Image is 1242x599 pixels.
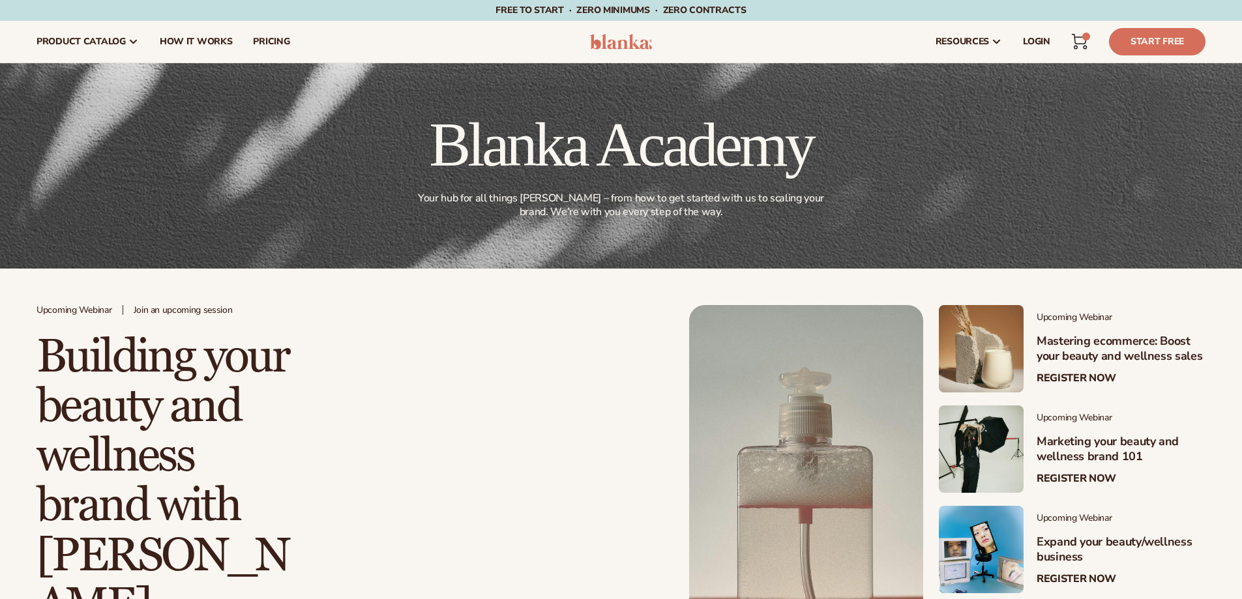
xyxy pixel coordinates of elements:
span: Upcoming Webinar [1037,312,1205,323]
h1: Blanka Academy [411,113,832,176]
span: Free to start · ZERO minimums · ZERO contracts [495,4,746,16]
span: Upcoming Webinar [1037,413,1205,424]
p: Your hub for all things [PERSON_NAME] – from how to get started with us to scaling your brand. We... [413,192,829,219]
span: resources [936,37,989,47]
span: 6 [1086,33,1086,40]
span: Upcoming Webinar [1037,513,1205,524]
h3: Mastering ecommerce: Boost your beauty and wellness sales [1037,334,1205,364]
a: How It Works [149,21,243,63]
span: product catalog [37,37,126,47]
a: product catalog [26,21,149,63]
span: LOGIN [1023,37,1050,47]
span: pricing [253,37,289,47]
a: LOGIN [1013,21,1061,63]
a: Register Now [1037,372,1116,385]
h3: Marketing your beauty and wellness brand 101 [1037,434,1205,465]
h3: Expand your beauty/wellness business [1037,534,1205,565]
a: Start Free [1109,28,1205,55]
a: pricing [243,21,300,63]
a: Register Now [1037,573,1116,585]
a: resources [925,21,1013,63]
a: Register Now [1037,473,1116,485]
span: Upcoming Webinar [37,305,112,316]
img: logo [590,34,652,50]
span: How It Works [160,37,233,47]
span: Join an upcoming session [134,305,233,316]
